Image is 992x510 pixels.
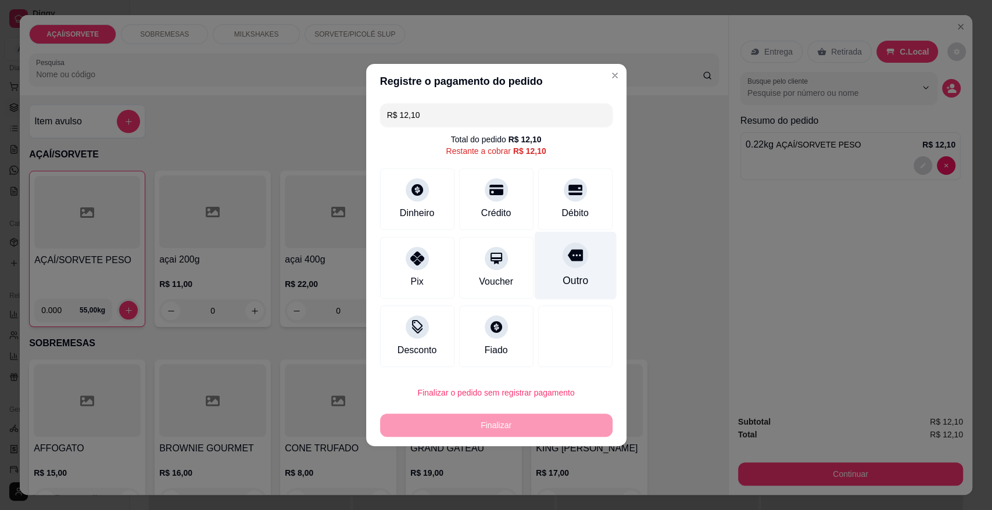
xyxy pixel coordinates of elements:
[508,134,542,145] div: R$ 12,10
[400,206,435,220] div: Dinheiro
[562,273,588,288] div: Outro
[451,134,542,145] div: Total do pedido
[366,64,626,99] header: Registre o pagamento do pedido
[380,381,613,404] button: Finalizar o pedido sem registrar pagamento
[484,343,507,357] div: Fiado
[513,145,546,157] div: R$ 12,10
[446,145,546,157] div: Restante a cobrar
[397,343,437,357] div: Desconto
[606,66,624,85] button: Close
[561,206,588,220] div: Débito
[410,275,423,289] div: Pix
[481,206,511,220] div: Crédito
[387,103,606,127] input: Ex.: hambúrguer de cordeiro
[479,275,513,289] div: Voucher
